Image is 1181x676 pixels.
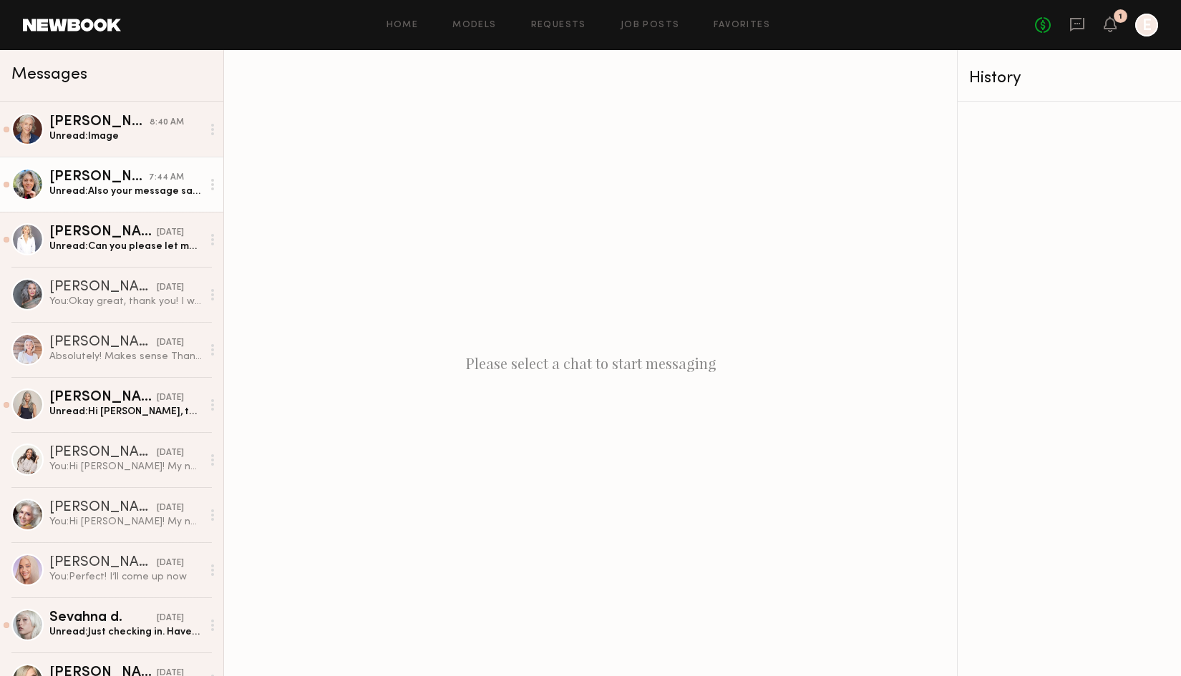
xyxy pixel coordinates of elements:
div: [DATE] [157,391,184,405]
div: [PERSON_NAME] [49,556,157,570]
div: History [969,70,1170,87]
div: 8:40 AM [150,116,184,129]
div: 7:44 AM [149,171,184,185]
div: Unread: Can you please let me know. Thank you [49,240,202,253]
div: [PERSON_NAME] [49,446,157,460]
a: Job Posts [621,21,680,30]
div: Please select a chat to start messaging [224,50,957,676]
div: [DATE] [157,557,184,570]
div: [DATE] [157,226,184,240]
div: [DATE] [157,612,184,625]
div: Unread: Image [49,129,202,143]
div: Unread: Just checking in. Haven’t heard anything back from you on IG [49,625,202,639]
div: You: Hi [PERSON_NAME]! My name is [PERSON_NAME]. I'm Social Media and PR Manager for PRAVANA and ... [49,460,202,474]
a: Favorites [714,21,770,30]
a: Requests [531,21,586,30]
div: [DATE] [157,446,184,460]
div: Unread: Hi [PERSON_NAME], thank you for reaching out about this opportunity. I am available on th... [49,405,202,418]
div: You: Perfect! I’ll come up now [49,570,202,584]
div: Absolutely! Makes sense Thanks, [PERSON_NAME] [49,350,202,363]
div: You: Hi [PERSON_NAME]! My name is [PERSON_NAME] and I’m working on a lifestyle shoot with [PERSON... [49,515,202,529]
div: [DATE] [157,336,184,350]
a: Models [452,21,496,30]
span: Messages [11,67,87,83]
div: [PERSON_NAME] [49,391,157,405]
div: [PERSON_NAME] [49,280,157,295]
div: [PERSON_NAME] [49,335,157,350]
div: [PERSON_NAME] [49,115,150,129]
div: 1 [1119,13,1122,21]
div: [DATE] [157,281,184,295]
a: Home [387,21,419,30]
div: You: Okay great, thank you! I will be in touch! [49,295,202,308]
div: Unread: Also your message said [DATE]. The 2nd is [DATE] so not sure if you’re aware of that. I a... [49,185,202,198]
a: E [1135,14,1158,36]
div: Sevahna d. [49,611,157,625]
div: [PERSON_NAME] [49,225,157,240]
div: [PERSON_NAME] [49,170,149,185]
div: [PERSON_NAME] [49,501,157,515]
div: [DATE] [157,501,184,515]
